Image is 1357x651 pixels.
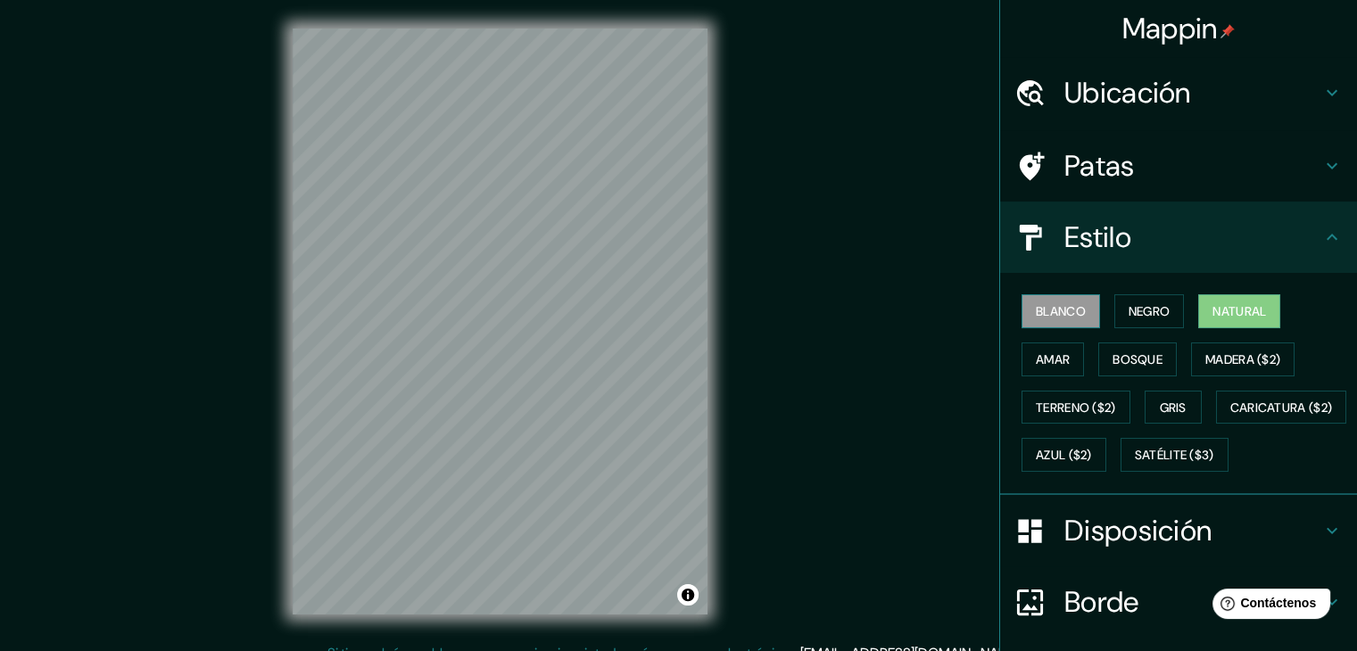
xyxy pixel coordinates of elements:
font: Caricatura ($2) [1230,400,1333,416]
font: Borde [1064,583,1139,621]
div: Borde [1000,566,1357,638]
div: Patas [1000,130,1357,202]
font: Patas [1064,147,1135,185]
font: Madera ($2) [1205,351,1280,367]
button: Blanco [1022,294,1100,328]
button: Activar o desactivar atribución [677,584,699,606]
button: Madera ($2) [1191,342,1295,376]
button: Azul ($2) [1022,438,1106,472]
div: Estilo [1000,202,1357,273]
font: Amar [1036,351,1070,367]
button: Negro [1114,294,1185,328]
button: Bosque [1098,342,1177,376]
font: Negro [1129,303,1171,319]
font: Azul ($2) [1036,448,1092,464]
button: Terreno ($2) [1022,391,1130,424]
font: Terreno ($2) [1036,400,1116,416]
font: Mappin [1122,10,1218,47]
div: Disposición [1000,495,1357,566]
iframe: Lanzador de widgets de ayuda [1198,581,1337,631]
font: Gris [1160,400,1187,416]
button: Amar [1022,342,1084,376]
font: Natural [1212,303,1266,319]
font: Blanco [1036,303,1086,319]
div: Ubicación [1000,57,1357,128]
button: Satélite ($3) [1121,438,1229,472]
img: pin-icon.png [1220,24,1235,38]
button: Caricatura ($2) [1216,391,1347,424]
font: Ubicación [1064,74,1191,111]
font: Satélite ($3) [1135,448,1214,464]
canvas: Mapa [293,29,707,614]
font: Estilo [1064,218,1131,256]
button: Gris [1145,391,1202,424]
font: Disposición [1064,512,1212,549]
font: Bosque [1113,351,1163,367]
button: Natural [1198,294,1280,328]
